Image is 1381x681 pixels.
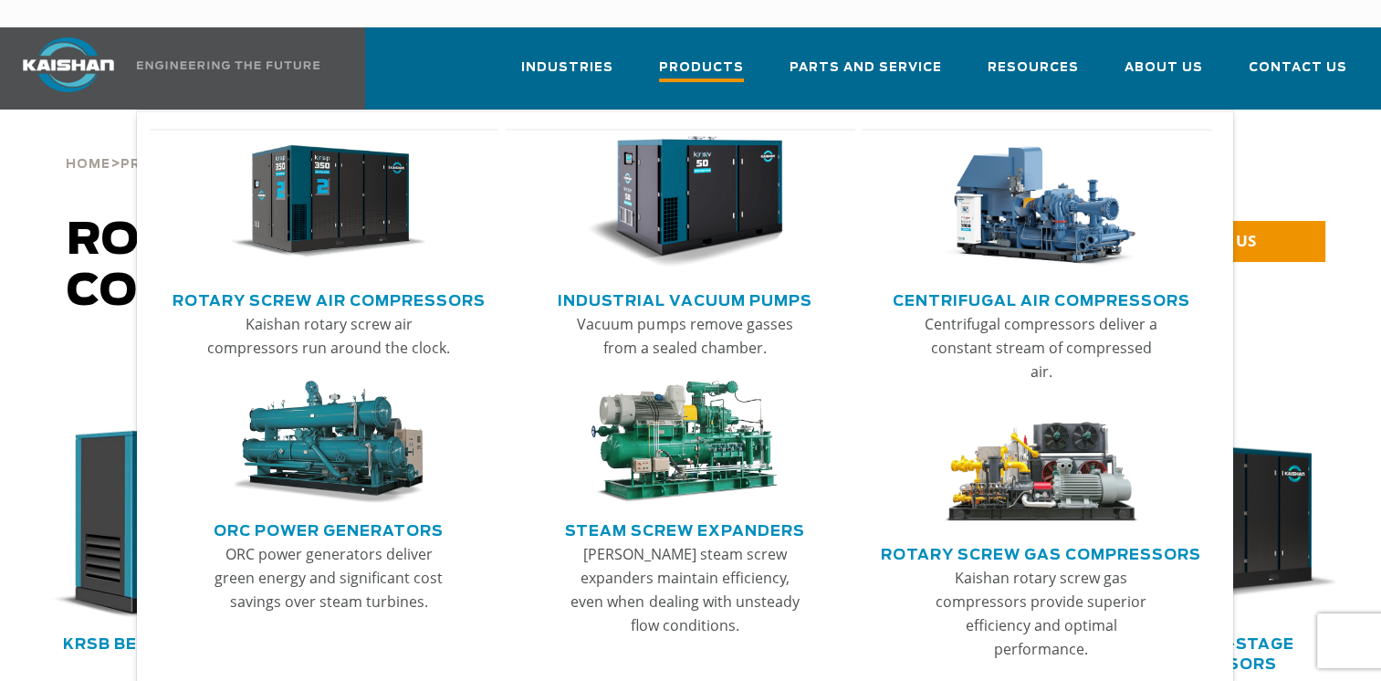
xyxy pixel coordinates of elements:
span: Home [66,159,110,171]
span: Rotary Screw Air Compressors [67,219,568,314]
span: About Us [1125,58,1203,79]
p: Centrifugal compressors deliver a constant stream of compressed air. [918,312,1163,383]
img: Engineering the future [137,61,319,69]
a: Products [659,44,744,110]
a: Industries [521,44,613,106]
a: Rotary Screw Gas Compressors [881,539,1201,566]
a: Industrial Vacuum Pumps [558,285,812,312]
a: Steam Screw Expanders [565,515,805,542]
span: Contact Us [1249,58,1347,79]
span: Products [120,159,205,171]
img: thumb-Steam-Screw-Expanders [586,381,783,504]
span: Resources [988,58,1079,79]
a: KRSB Belt Drive Series [63,637,282,652]
div: > > [66,110,482,179]
a: Rotary Screw Air Compressors [173,285,486,312]
a: Products [120,155,205,172]
a: Contact Us [1249,44,1347,106]
span: Industries [521,58,613,79]
span: Parts and Service [790,58,942,79]
a: Home [66,155,110,172]
p: Vacuum pumps remove gasses from a sealed chamber. [562,312,807,360]
p: Kaishan rotary screw gas compressors provide superior efficiency and optimal performance. [918,566,1163,661]
a: About Us [1125,44,1203,106]
img: thumb-Rotary-Screw-Air-Compressors [230,136,427,268]
span: Products [659,58,744,82]
a: Resources [988,44,1079,106]
div: krsb30 [29,427,316,621]
img: thumb-ORC-Power-Generators [230,381,427,504]
img: thumb-Rotary-Screw-Gas-Compressors [943,404,1140,528]
a: Centrifugal Air Compressors [893,285,1190,312]
img: thumb-Industrial-Vacuum-Pumps [586,136,783,268]
p: Kaishan rotary screw air compressors run around the clock. [206,312,451,360]
p: [PERSON_NAME] steam screw expanders maintain efficiency, even when dealing with unsteady flow con... [562,542,807,637]
p: ORC power generators deliver green energy and significant cost savings over steam turbines. [206,542,451,613]
a: ORC Power Generators [214,515,444,542]
img: thumb-Centrifugal-Air-Compressors [943,136,1140,268]
a: Parts and Service [790,44,942,106]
